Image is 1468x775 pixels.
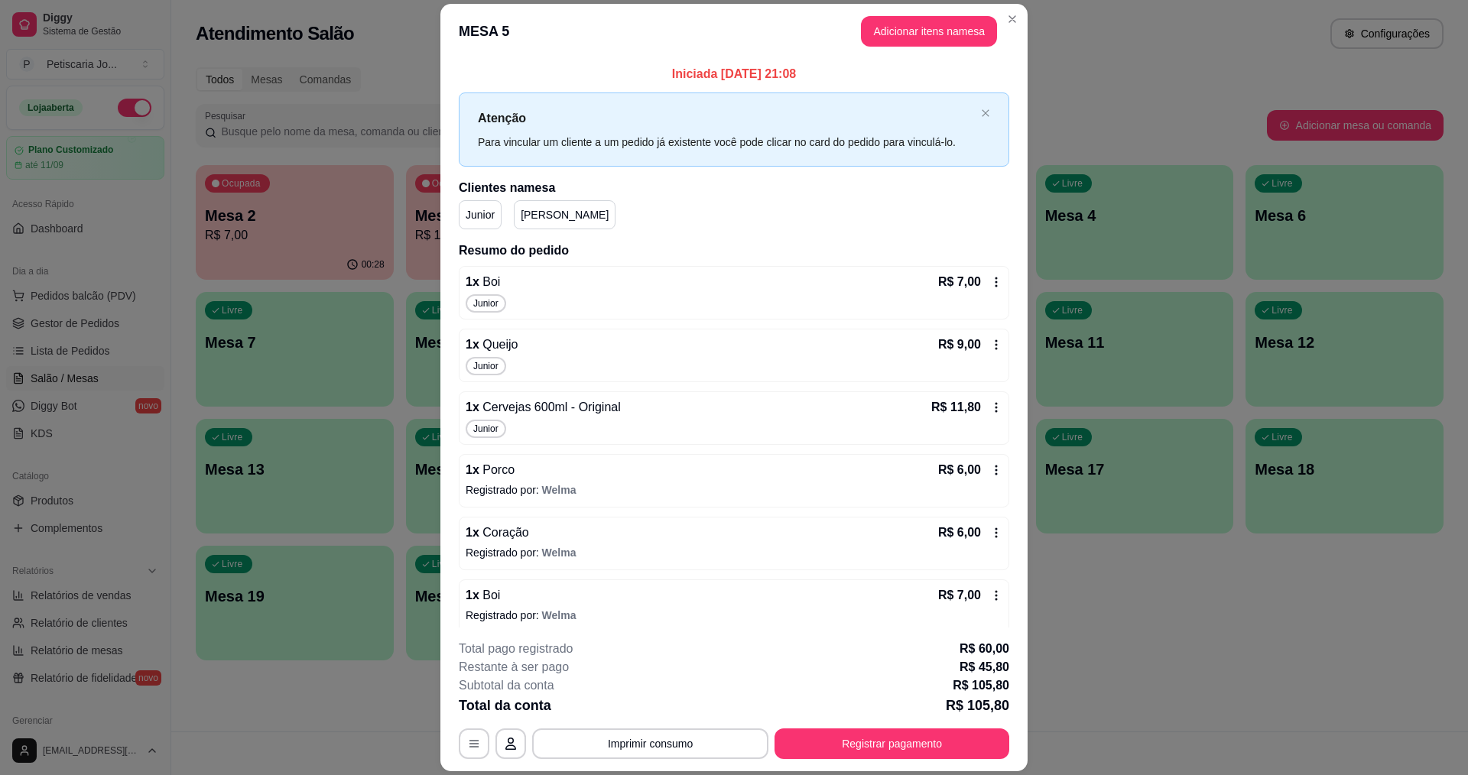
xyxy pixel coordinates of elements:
[479,400,621,413] span: Cervejas 600ml - Original
[931,398,981,417] p: R$ 11,80
[466,545,1002,560] p: Registrado por:
[960,640,1009,658] p: R$ 60,00
[938,524,981,542] p: R$ 6,00
[542,484,576,496] span: Welma
[938,336,981,354] p: R$ 9,00
[953,676,1009,695] p: R$ 105,80
[938,461,981,479] p: R$ 6,00
[470,423,502,435] span: Junior
[521,207,609,222] p: [PERSON_NAME]
[479,463,515,476] span: Porco
[466,608,1002,623] p: Registrado por:
[466,336,518,354] p: 1 x
[459,65,1009,83] p: Iniciada [DATE] 21:08
[479,526,529,539] span: Coração
[466,207,495,222] p: Junior
[981,109,990,118] span: close
[478,134,975,151] div: Para vincular um cliente a um pedido já existente você pode clicar no card do pedido para vinculá...
[960,658,1009,676] p: R$ 45,80
[466,398,621,417] p: 1 x
[532,728,768,759] button: Imprimir consumo
[470,360,502,372] span: Junior
[440,4,1028,59] header: MESA 5
[981,109,990,118] button: close
[479,589,501,602] span: Boi
[459,179,1009,197] h2: Clientes na mesa
[479,275,501,288] span: Boi
[1000,7,1025,31] button: Close
[542,609,576,621] span: Welma
[478,109,975,128] p: Atenção
[459,695,551,716] p: Total da conta
[459,676,554,695] p: Subtotal da conta
[466,586,500,605] p: 1 x
[938,273,981,291] p: R$ 7,00
[466,482,1002,498] p: Registrado por:
[466,273,500,291] p: 1 x
[861,16,997,47] button: Adicionar itens namesa
[459,658,569,676] p: Restante à ser pago
[466,524,529,542] p: 1 x
[938,586,981,605] p: R$ 7,00
[459,640,573,658] p: Total pago registrado
[946,695,1009,716] p: R$ 105,80
[479,338,518,351] span: Queijo
[470,297,502,310] span: Junior
[459,242,1009,260] h2: Resumo do pedido
[542,546,576,559] span: Welma
[775,728,1009,759] button: Registrar pagamento
[466,461,515,479] p: 1 x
